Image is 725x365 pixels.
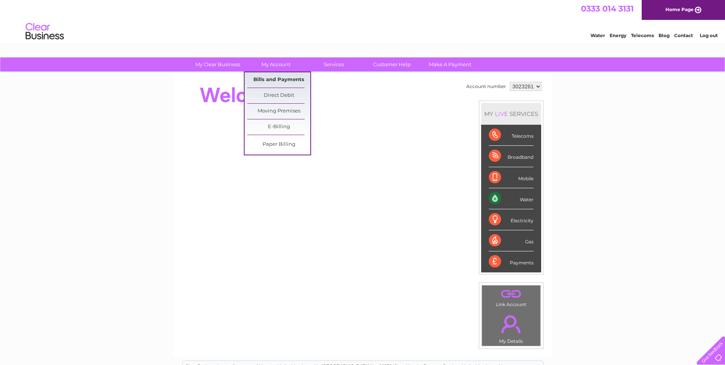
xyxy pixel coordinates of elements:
[489,167,534,188] div: Mobile
[418,57,482,72] a: Make A Payment
[247,104,310,119] a: Moving Premises
[247,72,310,88] a: Bills and Payments
[360,57,423,72] a: Customer Help
[464,80,508,93] td: Account number
[484,287,538,301] a: .
[631,33,654,38] a: Telecoms
[674,33,693,38] a: Contact
[484,311,538,337] a: .
[247,137,310,152] a: Paper Billing
[302,57,365,72] a: Services
[482,285,541,309] td: Link Account
[244,57,307,72] a: My Account
[489,251,534,272] div: Payments
[182,4,543,37] div: Clear Business is a trading name of Verastar Limited (registered in [GEOGRAPHIC_DATA] No. 3667643...
[581,4,634,13] a: 0333 014 3131
[493,110,509,117] div: LIVE
[610,33,626,38] a: Energy
[482,309,541,346] td: My Details
[25,20,64,43] img: logo.png
[247,88,310,103] a: Direct Debit
[659,33,670,38] a: Blog
[247,119,310,135] a: E-Billing
[489,146,534,167] div: Broadband
[489,125,534,146] div: Telecoms
[489,230,534,251] div: Gas
[489,188,534,209] div: Water
[590,33,605,38] a: Water
[700,33,718,38] a: Log out
[489,209,534,230] div: Electricity
[186,57,249,72] a: My Clear Business
[481,103,541,125] div: MY SERVICES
